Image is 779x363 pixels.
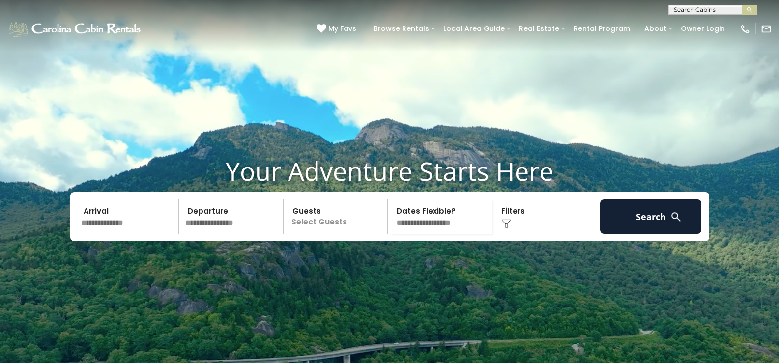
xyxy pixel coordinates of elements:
[317,24,359,34] a: My Favs
[569,21,635,36] a: Rental Program
[761,24,772,34] img: mail-regular-white.png
[369,21,434,36] a: Browse Rentals
[676,21,730,36] a: Owner Login
[501,219,511,229] img: filter--v1.png
[514,21,564,36] a: Real Estate
[7,156,772,186] h1: Your Adventure Starts Here
[740,24,750,34] img: phone-regular-white.png
[287,199,388,234] p: Select Guests
[670,211,682,223] img: search-regular-white.png
[600,199,702,234] button: Search
[7,19,144,39] img: White-1-1-2.png
[438,21,510,36] a: Local Area Guide
[639,21,671,36] a: About
[328,24,356,34] span: My Favs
